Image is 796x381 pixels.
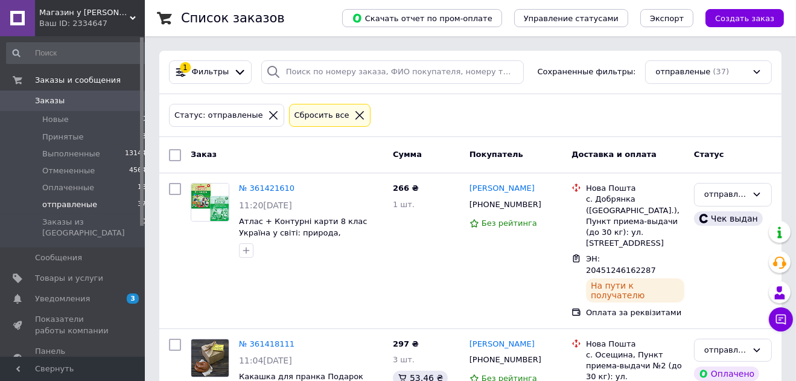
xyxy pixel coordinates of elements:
a: № 361421610 [239,184,295,193]
span: 297 ₴ [393,339,419,348]
span: (37) [713,67,729,76]
span: 18 [138,182,146,193]
span: Принятые [42,132,84,142]
span: Заказы [35,95,65,106]
div: Сбросить все [292,109,352,122]
span: 11:04[DATE] [239,356,292,365]
span: Оплаченные [42,182,94,193]
span: Создать заказ [715,14,774,23]
span: 13144 [125,149,146,159]
span: Заказ [191,150,217,159]
span: 11:20[DATE] [239,200,292,210]
span: Доставка и оплата [572,150,657,159]
div: с. Добрянка ([GEOGRAPHIC_DATA].), Пункт приема-выдачи (до 30 кг): ул. [STREET_ADDRESS] [586,194,684,249]
div: 1 [180,62,191,73]
a: Атлас + Контурні карти 8 клас Україна у світі: природа, населення Картографія [239,217,367,248]
img: Фото товару [191,184,229,221]
span: Скачать отчет по пром-оплате [352,13,492,24]
span: 3 [127,293,139,304]
span: [PHONE_NUMBER] [470,200,541,209]
span: Уведомления [35,293,90,304]
span: Экспорт [650,14,684,23]
span: 0 [142,114,146,125]
span: Новые [42,114,69,125]
span: Панель управления [35,346,112,368]
div: Нова Пошта [586,183,684,194]
span: Без рейтинга [482,219,537,228]
a: Создать заказ [693,13,784,22]
img: Фото товару [191,339,229,377]
span: 37 [138,199,146,210]
span: ЭН: 20451246162287 [586,254,656,275]
span: [PHONE_NUMBER] [470,355,541,364]
span: отправленые [42,199,97,210]
div: Чек выдан [694,211,763,226]
a: [PERSON_NAME] [470,339,535,350]
span: 3 [142,132,146,142]
span: Статус [694,150,724,159]
a: Фото товару [191,183,229,222]
a: № 361418111 [239,339,295,348]
button: Экспорт [640,9,693,27]
span: 0 [142,217,146,239]
span: 4564 [129,165,146,176]
a: [PERSON_NAME] [470,183,535,194]
div: Оплачено [694,367,759,381]
button: Скачать отчет по пром-оплате [342,9,502,27]
span: Управление статусами [524,14,619,23]
input: Поиск [6,42,147,64]
h1: Список заказов [181,11,285,25]
span: Выполненные [42,149,100,159]
span: Отмененные [42,165,95,176]
div: Ваш ID: 2334647 [39,18,145,29]
div: На пути к получателю [586,278,684,303]
button: Управление статусами [514,9,628,27]
span: Магазин у Егора [39,7,130,18]
span: 3 шт. [393,355,415,364]
button: Создать заказ [705,9,784,27]
span: Сохраненные фильтры: [538,66,636,78]
span: 1 шт. [393,200,415,209]
span: Покупатель [470,150,523,159]
div: Оплата за реквізитами [586,307,684,318]
input: Поиск по номеру заказа, ФИО покупателя, номеру телефона, Email, номеру накладной [261,60,524,84]
div: Нова Пошта [586,339,684,350]
div: отправленые [704,344,747,357]
span: Сумма [393,150,422,159]
div: отправленые [704,188,747,201]
span: Заказы и сообщения [35,75,121,86]
div: Статус: отправленые [172,109,266,122]
button: Чат с покупателем [769,307,793,331]
span: 266 ₴ [393,184,419,193]
span: Сообщения [35,252,82,263]
span: отправленые [655,66,710,78]
span: Показатели работы компании [35,314,112,336]
span: Товары и услуги [35,273,103,284]
span: Заказы из [GEOGRAPHIC_DATA] [42,217,142,239]
span: Фильтры [192,66,229,78]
